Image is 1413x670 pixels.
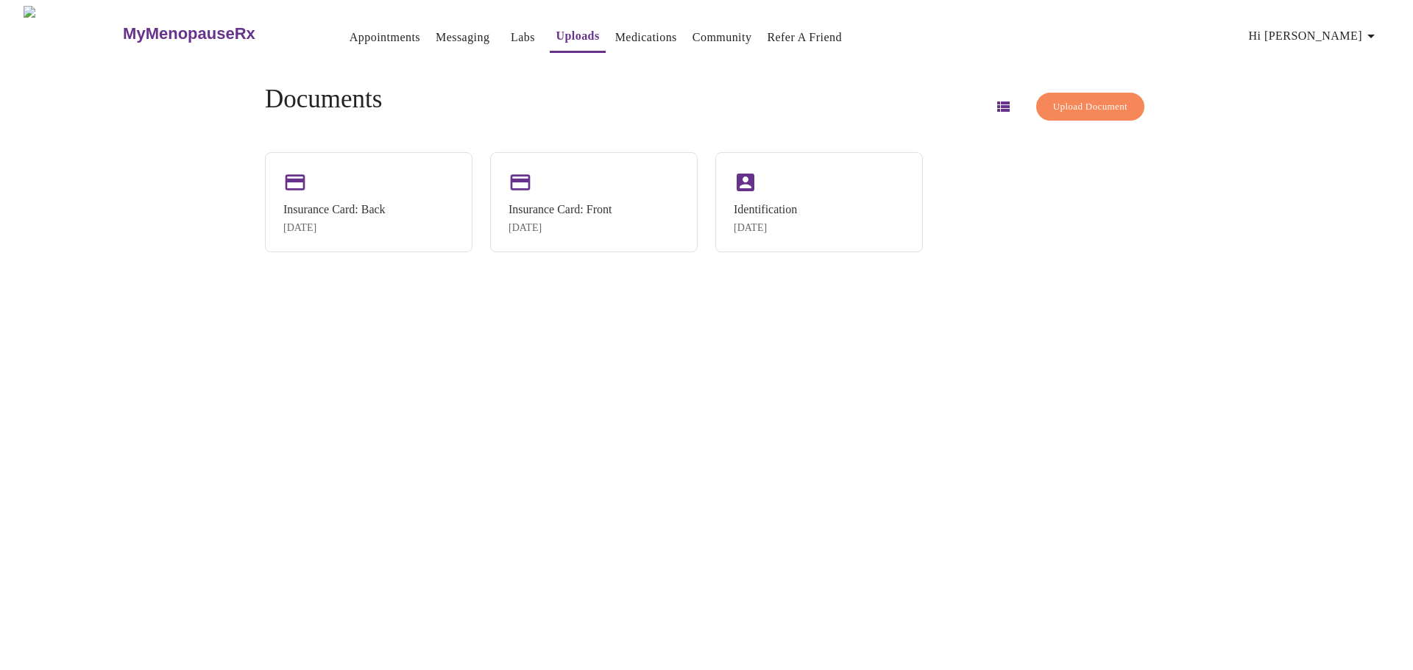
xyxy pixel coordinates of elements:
img: MyMenopauseRx Logo [24,6,121,61]
span: Upload Document [1053,99,1127,115]
div: Insurance Card: Front [509,203,612,216]
h3: MyMenopauseRx [123,24,255,43]
button: Labs [499,23,546,52]
div: Insurance Card: Back [283,203,386,216]
button: Community [687,23,758,52]
div: [DATE] [734,222,797,234]
a: Labs [511,27,535,48]
a: Messaging [436,27,489,48]
button: Upload Document [1036,93,1144,121]
button: Messaging [430,23,495,52]
button: Hi [PERSON_NAME] [1243,21,1386,51]
div: [DATE] [283,222,386,234]
button: Uploads [550,21,605,53]
a: Refer a Friend [767,27,842,48]
button: Refer a Friend [761,23,848,52]
button: Medications [609,23,683,52]
button: Switch to list view [985,89,1021,124]
a: Uploads [556,26,599,46]
div: Identification [734,203,797,216]
div: [DATE] [509,222,612,234]
a: MyMenopauseRx [121,8,314,60]
span: Hi [PERSON_NAME] [1249,26,1380,46]
h4: Documents [265,85,382,114]
a: Appointments [350,27,420,48]
a: Medications [615,27,677,48]
a: Community [693,27,752,48]
button: Appointments [344,23,426,52]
